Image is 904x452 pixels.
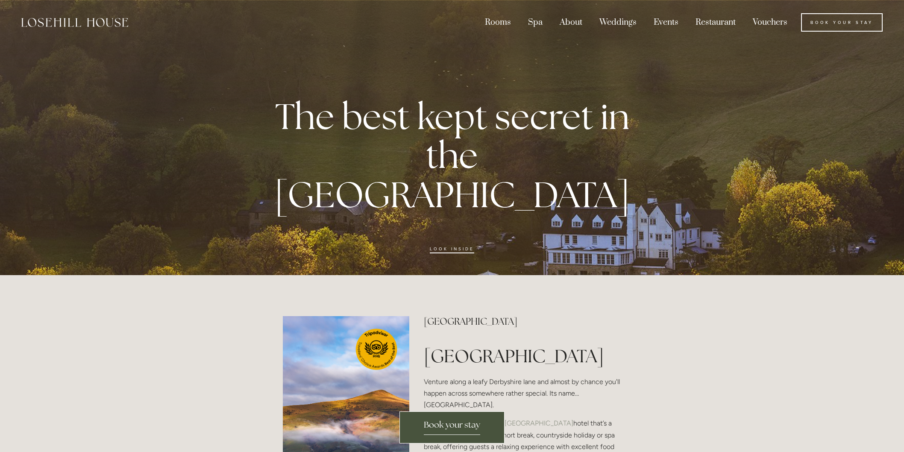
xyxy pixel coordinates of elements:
[477,13,519,32] div: Rooms
[274,93,630,218] strong: The best kept secret in the [GEOGRAPHIC_DATA]
[430,247,474,253] a: look inside
[399,411,505,443] a: Book your stay
[424,345,621,367] h1: [GEOGRAPHIC_DATA]
[424,316,621,327] h2: [GEOGRAPHIC_DATA]
[520,13,550,32] div: Spa
[745,13,795,32] a: Vouchers
[424,376,621,411] p: Venture along a leafy Derbyshire lane and almost by chance you'll happen across somewhere rather ...
[592,13,644,32] div: Weddings
[688,13,743,32] div: Restaurant
[21,18,128,27] img: Losehill House
[424,419,480,435] span: Book your stay
[552,13,590,32] div: About
[801,13,883,32] a: Book Your Stay
[646,13,686,32] div: Events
